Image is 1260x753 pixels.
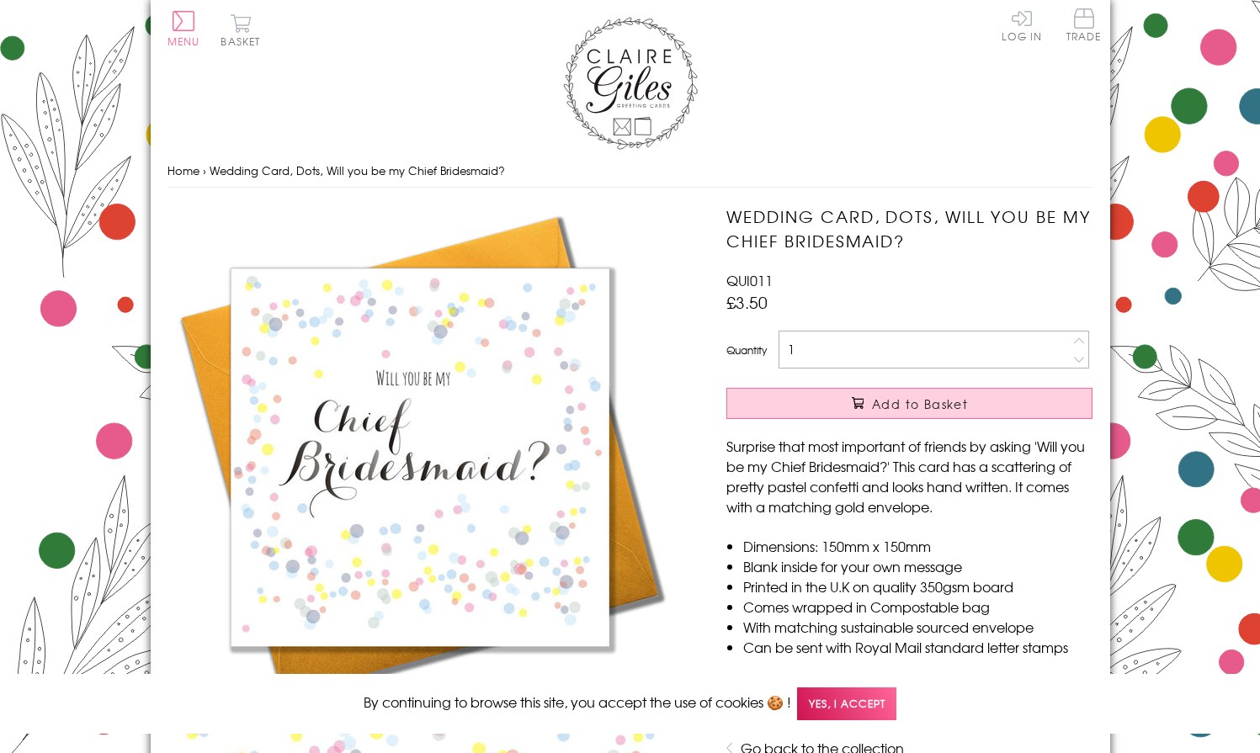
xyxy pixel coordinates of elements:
[726,388,1093,419] button: Add to Basket
[210,162,505,178] span: Wedding Card, Dots, Will you be my Chief Bridesmaid?
[1066,8,1102,41] span: Trade
[1002,8,1042,41] a: Log In
[167,162,199,178] a: Home
[167,204,673,709] img: Wedding Card, Dots, Will you be my Chief Bridesmaid?
[743,597,1093,617] li: Comes wrapped in Compostable bag
[1066,8,1102,45] a: Trade
[726,270,773,290] span: QUI011
[743,637,1093,657] li: Can be sent with Royal Mail standard letter stamps
[726,436,1093,517] p: Surprise that most important of friends by asking 'Will you be my Chief Bridesmaid?' This card ha...
[167,11,200,46] button: Menu
[726,204,1093,253] h1: Wedding Card, Dots, Will you be my Chief Bridesmaid?
[797,687,896,720] span: Yes, I accept
[872,395,968,412] span: Add to Basket
[203,162,206,178] span: ›
[167,154,1093,188] nav: breadcrumbs
[743,576,1093,597] li: Printed in the U.K on quality 350gsm board
[563,17,698,150] img: Claire Giles Greetings Cards
[218,13,264,46] button: Basket
[167,34,200,49] span: Menu
[726,342,767,358] label: Quantity
[743,556,1093,576] li: Blank inside for your own message
[743,536,1093,556] li: Dimensions: 150mm x 150mm
[726,290,768,314] span: £3.50
[743,617,1093,637] li: With matching sustainable sourced envelope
